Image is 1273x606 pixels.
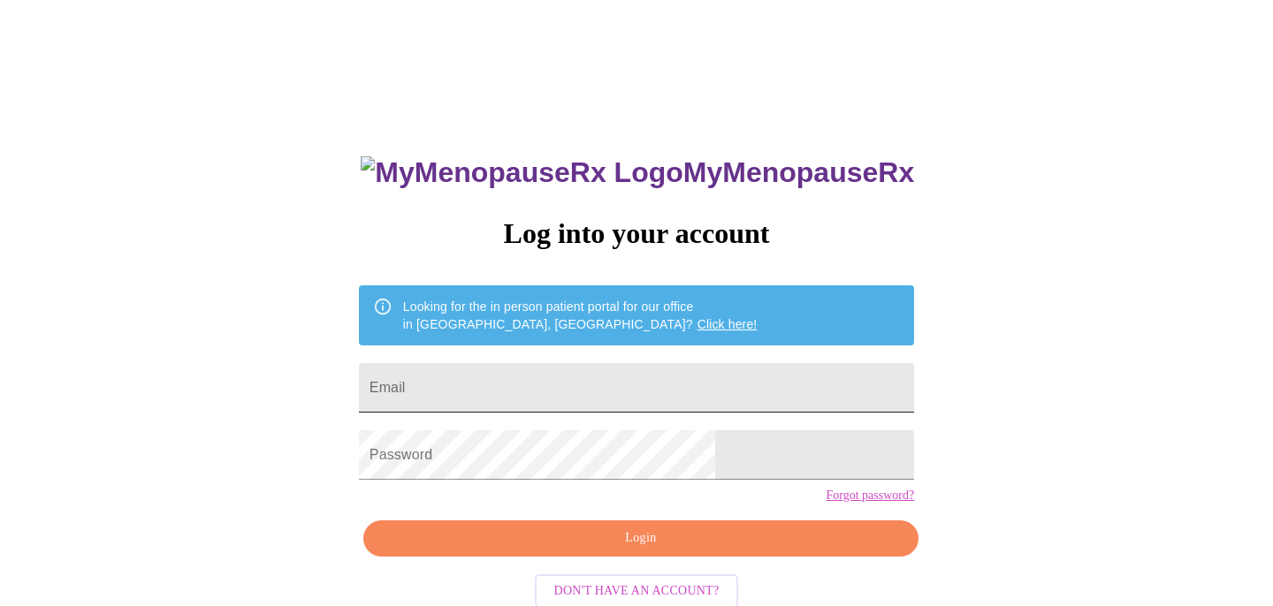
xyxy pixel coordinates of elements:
[554,580,720,602] span: Don't have an account?
[363,520,919,557] button: Login
[384,527,898,549] span: Login
[697,317,758,331] a: Click here!
[361,156,914,189] h3: MyMenopauseRx
[826,489,914,503] a: Forgot password?
[359,217,914,250] h3: Log into your account
[361,156,682,189] img: MyMenopauseRx Logo
[530,582,743,597] a: Don't have an account?
[403,291,758,340] div: Looking for the in person patient portal for our office in [GEOGRAPHIC_DATA], [GEOGRAPHIC_DATA]?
